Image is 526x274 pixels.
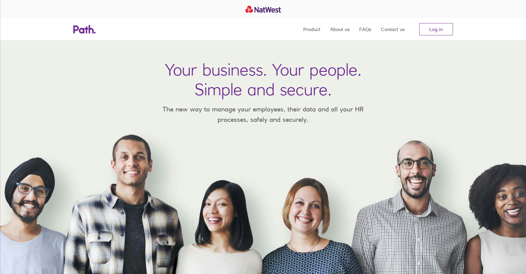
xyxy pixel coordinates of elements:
[330,18,350,40] a: About us
[154,104,373,125] p: The new way to manage your employees, their data and all your HR processes, safely and securely.
[165,60,361,99] h1: Your business. Your people. Simple and secure.
[419,23,453,35] a: Log in
[303,18,320,40] a: Product
[381,18,405,40] a: Contact us
[359,18,371,40] a: FAQs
